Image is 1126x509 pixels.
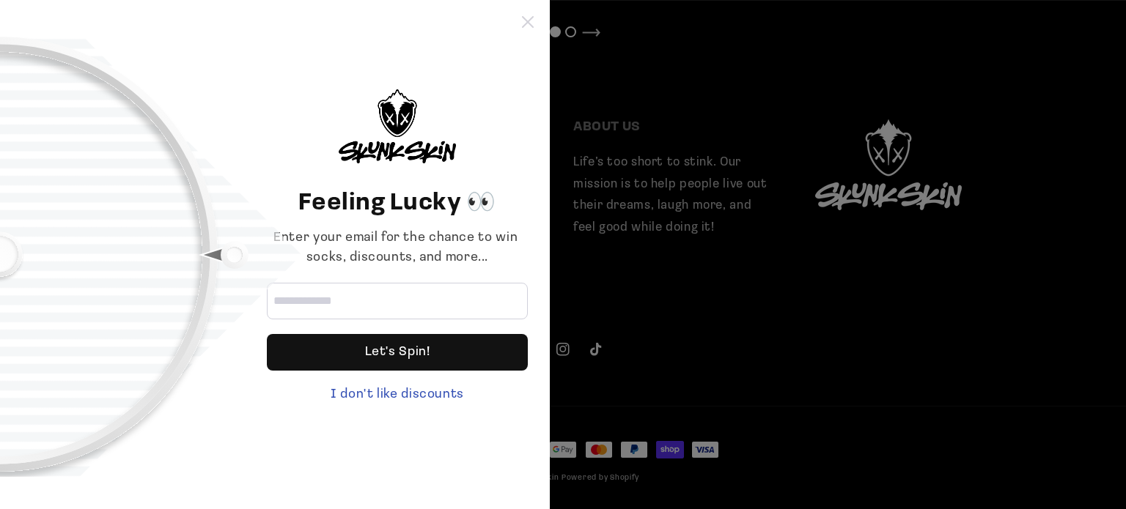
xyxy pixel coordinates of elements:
div: I don't like discounts [267,385,528,405]
img: logo [339,89,456,163]
div: Let's Spin! [267,334,528,371]
input: Email address [267,283,528,319]
div: Let's Spin! [365,334,430,371]
header: Feeling Lucky 👀 [267,186,528,221]
div: Enter your email for the chance to win socks, discounts, and more... [267,229,528,268]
